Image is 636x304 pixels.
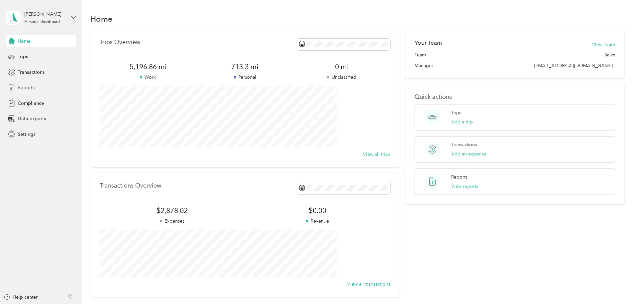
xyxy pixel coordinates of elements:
[18,53,28,60] span: Trips
[196,62,293,71] span: 713.3 mi
[604,51,615,58] span: Sales
[100,218,245,225] p: Expenses
[293,62,390,71] span: 0 mi
[24,11,66,18] div: [PERSON_NAME]
[18,115,46,122] span: Data exports
[451,174,468,181] p: Reports
[592,41,615,48] button: View Team
[451,109,461,116] p: Trips
[100,62,196,71] span: 5,196.86 mi
[100,39,140,46] p: Trips Overview
[24,20,60,24] div: Personal dashboard
[18,100,44,107] span: Compliance
[451,141,477,148] p: Transactions
[363,151,390,158] button: View all trips
[100,206,245,215] span: $2,878.02
[599,267,636,304] iframe: Everlance-gr Chat Button Frame
[451,118,473,125] button: Add a trip
[415,62,433,69] span: Manager
[18,38,31,45] span: Home
[415,39,442,47] h2: Your Team
[100,74,196,81] p: Work
[534,63,613,68] span: [EMAIL_ADDRESS][DOMAIN_NAME]
[451,150,486,158] button: Add an expense
[196,74,293,81] p: Personal
[100,182,161,189] p: Transactions Overview
[18,131,35,138] span: Settings
[4,294,38,301] button: Help center
[415,51,426,58] span: Team
[293,74,390,81] p: Unclassified
[90,15,113,22] h1: Home
[18,84,35,91] span: Reports
[451,183,478,190] button: View reports
[245,206,390,215] span: $0.00
[415,93,615,100] p: Quick actions
[245,218,390,225] p: Revenue
[347,281,390,288] button: View all transactions
[18,69,45,76] span: Transactions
